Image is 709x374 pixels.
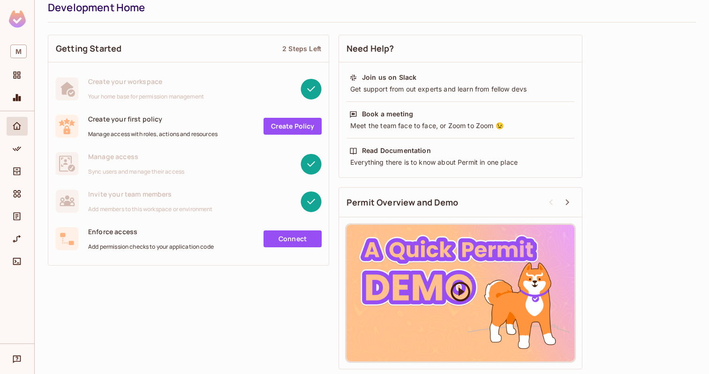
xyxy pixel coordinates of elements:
span: Create your first policy [88,114,218,123]
div: URL Mapping [7,229,28,248]
span: Add permission checks to your application code [88,243,214,251]
div: Book a meeting [362,109,413,119]
span: Enforce access [88,227,214,236]
div: Read Documentation [362,146,431,155]
img: SReyMgAAAABJRU5ErkJggg== [9,10,26,28]
span: Add members to this workspace or environment [88,206,213,213]
div: Meet the team face to face, or Zoom to Zoom 😉 [349,121,572,130]
div: Policy [7,139,28,158]
div: Help & Updates [7,350,28,368]
span: Getting Started [56,43,121,54]
div: Development Home [48,0,691,15]
div: Elements [7,184,28,203]
span: Create your workspace [88,77,204,86]
div: Workspace: MiQ Digital [7,41,28,62]
span: Your home base for permission management [88,93,204,100]
span: Sync users and manage their access [88,168,184,176]
span: Manage access [88,152,184,161]
span: Permit Overview and Demo [347,197,459,208]
span: Need Help? [347,43,394,54]
div: Audit Log [7,207,28,226]
div: Connect [7,252,28,271]
div: Join us on Slack [362,73,416,82]
div: Monitoring [7,88,28,107]
div: Get support from out experts and learn from fellow devs [349,84,572,94]
div: 2 Steps Left [282,44,321,53]
span: Manage access with roles, actions and resources [88,130,218,138]
span: Invite your team members [88,190,213,198]
a: Connect [264,230,322,247]
a: Create Policy [264,118,322,135]
div: Directory [7,162,28,181]
span: M [10,45,27,58]
div: Home [7,117,28,136]
div: Projects [7,66,28,84]
div: Everything there is to know about Permit in one place [349,158,572,167]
